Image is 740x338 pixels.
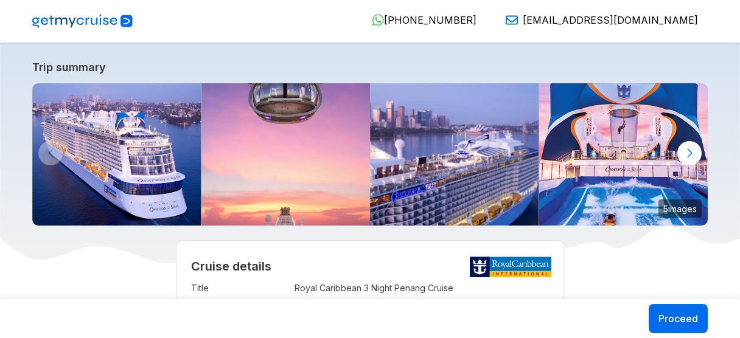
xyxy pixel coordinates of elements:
[372,14,384,26] img: WhatsApp
[384,14,476,26] span: [PHONE_NUMBER]
[506,14,518,26] img: Email
[370,83,539,226] img: ovation-of-the-seas-departing-from-sydney.jpg
[362,14,476,26] a: [PHONE_NUMBER]
[658,199,702,218] small: 5 images
[523,14,698,26] span: [EMAIL_ADDRESS][DOMAIN_NAME]
[201,83,371,226] img: north-star-sunset-ovation-of-the-seas.jpg
[32,83,201,226] img: ovation-exterior-back-aerial-sunset-port-ship.jpg
[539,83,708,226] img: ovation-of-the-seas-flowrider-sunset.jpg
[649,304,708,333] button: Proceed
[288,280,295,297] td: :
[191,259,549,274] h2: Cruise details
[288,297,295,314] td: :
[191,280,288,297] td: Title
[496,14,698,26] a: [EMAIL_ADDRESS][DOMAIN_NAME]
[295,280,549,297] td: Royal Caribbean 3 Night Penang Cruise
[32,61,708,74] a: Trip summary
[191,297,288,314] td: Travel ID
[295,297,549,314] td: SHINGER36/060925/13500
